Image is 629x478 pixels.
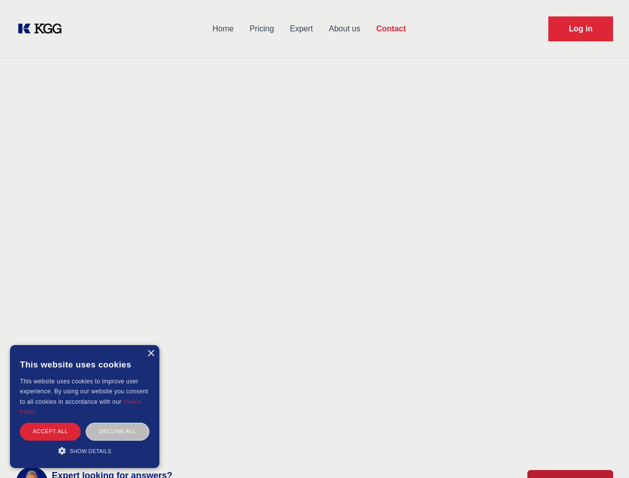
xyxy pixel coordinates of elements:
[282,16,321,42] a: Expert
[20,423,81,440] div: Accept all
[368,16,414,42] a: Contact
[147,350,154,358] div: Close
[20,446,149,456] div: Show details
[16,21,70,37] a: KOL Knowledge Platform: Talk to Key External Experts (KEE)
[321,16,368,42] a: About us
[579,430,629,478] iframe: Chat Widget
[204,16,242,42] a: Home
[242,16,282,42] a: Pricing
[86,423,149,440] div: Decline all
[548,16,613,41] a: Request Demo
[20,353,149,376] div: This website uses cookies
[70,448,112,454] span: Show details
[20,378,148,405] span: This website uses cookies to improve user experience. By using our website you consent to all coo...
[20,399,141,415] a: Cookie Policy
